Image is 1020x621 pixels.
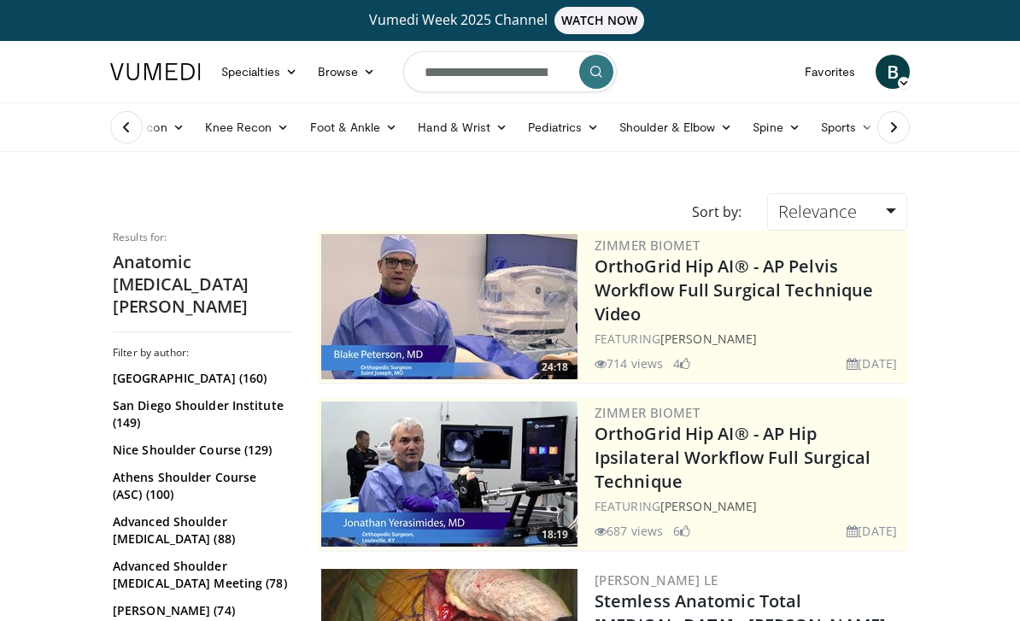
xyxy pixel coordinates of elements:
a: Spine [742,110,810,144]
a: Foot & Ankle [300,110,408,144]
img: VuMedi Logo [110,63,201,80]
a: Vumedi Week 2025 ChannelWATCH NOW [100,7,920,34]
span: Relevance [778,200,857,223]
a: Specialties [211,55,308,89]
a: San Diego Shoulder Institute (149) [113,397,288,431]
a: Hand & Wrist [407,110,518,144]
li: 714 views [595,354,663,372]
a: [PERSON_NAME] (74) [113,602,288,619]
li: [DATE] [847,522,897,540]
h3: Filter by author: [113,346,292,360]
a: Knee Recon [195,110,300,144]
input: Search topics, interventions [403,51,617,92]
a: Zimmer Biomet [595,237,700,254]
img: 503c3a3d-ad76-4115-a5ba-16c0230cde33.300x170_q85_crop-smart_upscale.jpg [321,401,577,547]
div: Sort by: [679,193,754,231]
span: 18:19 [536,527,573,542]
a: Athens Shoulder Course (ASC) (100) [113,469,288,503]
a: OrthoGrid Hip AI® - AP Pelvis Workflow Full Surgical Technique Video [595,255,873,325]
li: 687 views [595,522,663,540]
a: B [876,55,910,89]
span: 24:18 [536,360,573,375]
li: 6 [673,522,690,540]
a: [PERSON_NAME] Le [595,571,718,589]
a: Sports [811,110,884,144]
div: FEATURING [595,330,904,348]
a: OrthoGrid Hip AI® - AP Hip Ipsilateral Workflow Full Surgical Technique [595,422,871,493]
a: 18:19 [321,401,577,547]
a: Relevance [767,193,907,231]
h2: Anatomic [MEDICAL_DATA] [PERSON_NAME] [113,251,292,318]
a: Advanced Shoulder [MEDICAL_DATA] (88) [113,513,288,548]
a: Browse [308,55,386,89]
div: FEATURING [595,497,904,515]
p: Results for: [113,231,292,244]
a: [GEOGRAPHIC_DATA] (160) [113,370,288,387]
a: [PERSON_NAME] [660,498,757,514]
a: Pediatrics [518,110,609,144]
a: Advanced Shoulder [MEDICAL_DATA] Meeting (78) [113,558,288,592]
li: [DATE] [847,354,897,372]
li: 4 [673,354,690,372]
a: Shoulder & Elbow [609,110,742,144]
img: c80c1d29-5d08-4b57-b833-2b3295cd5297.300x170_q85_crop-smart_upscale.jpg [321,234,577,379]
a: Nice Shoulder Course (129) [113,442,288,459]
a: Favorites [794,55,865,89]
span: WATCH NOW [554,7,645,34]
a: Zimmer Biomet [595,404,700,421]
a: 24:18 [321,234,577,379]
a: [PERSON_NAME] [660,331,757,347]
